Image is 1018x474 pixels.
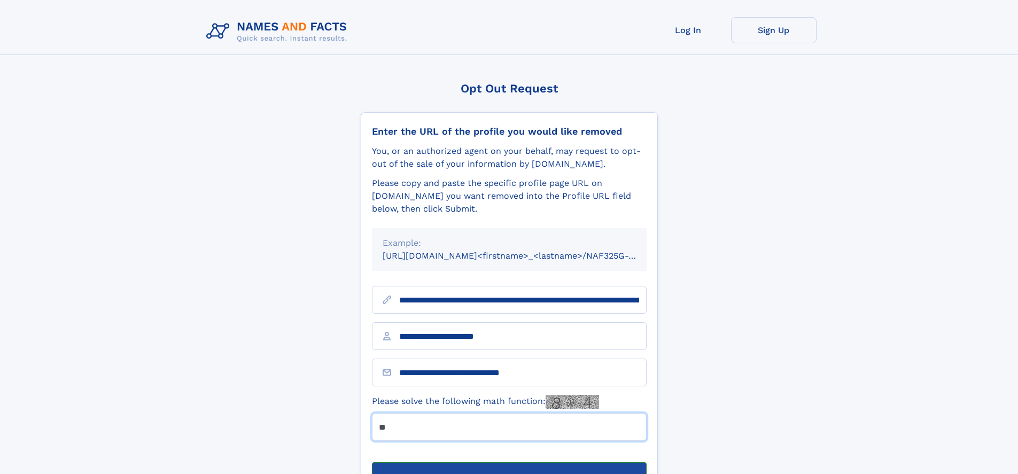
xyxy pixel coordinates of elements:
div: Example: [383,237,636,250]
label: Please solve the following math function: [372,395,599,409]
div: You, or an authorized agent on your behalf, may request to opt-out of the sale of your informatio... [372,145,647,170]
a: Log In [646,17,731,43]
small: [URL][DOMAIN_NAME]<firstname>_<lastname>/NAF325G-xxxxxxxx [383,251,667,261]
img: Logo Names and Facts [202,17,356,46]
a: Sign Up [731,17,817,43]
div: Please copy and paste the specific profile page URL on [DOMAIN_NAME] you want removed into the Pr... [372,177,647,215]
div: Opt Out Request [361,82,658,95]
div: Enter the URL of the profile you would like removed [372,126,647,137]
